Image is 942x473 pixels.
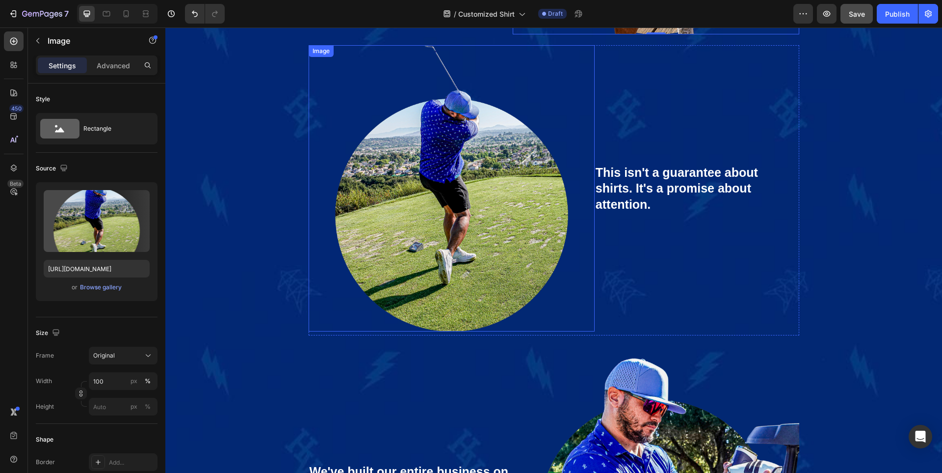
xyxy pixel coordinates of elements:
div: Browse gallery [80,283,122,292]
div: Rectangle [83,117,143,140]
label: Height [36,402,54,411]
img: preview-image [44,190,150,252]
button: px [142,375,154,387]
div: Undo/Redo [185,4,225,24]
div: Border [36,458,55,467]
label: Frame [36,351,54,360]
button: % [128,401,140,413]
button: px [142,401,154,413]
button: Browse gallery [79,282,122,292]
input: https://example.com/image.jpg [44,260,150,278]
span: Original [93,351,115,360]
span: / [454,9,456,19]
input: px% [89,398,157,416]
span: or [72,281,78,293]
div: % [145,402,151,411]
div: Open Intercom Messenger [909,425,932,448]
div: Add... [109,458,155,467]
span: Draft [548,9,563,18]
button: Original [89,347,157,364]
button: % [128,375,140,387]
button: 7 [4,4,73,24]
button: Publish [877,4,918,24]
div: Size [36,327,62,340]
span: Save [849,10,865,18]
div: Publish [885,9,910,19]
div: Source [36,162,70,175]
div: % [145,377,151,386]
label: Width [36,377,52,386]
p: Advanced [97,60,130,71]
div: px [131,402,137,411]
p: 7 [64,8,69,20]
p: Image [48,35,131,47]
div: Style [36,95,50,104]
p: This isn't a guarantee about shirts. It's a promise about attention. [430,137,633,185]
div: Beta [7,180,24,188]
span: Customized Shirt [458,9,515,19]
p: Settings [49,60,76,71]
div: px [131,377,137,386]
div: Shape [36,435,53,444]
input: px% [89,372,157,390]
button: Save [840,4,873,24]
div: 450 [9,105,24,112]
iframe: Design area [165,28,942,473]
